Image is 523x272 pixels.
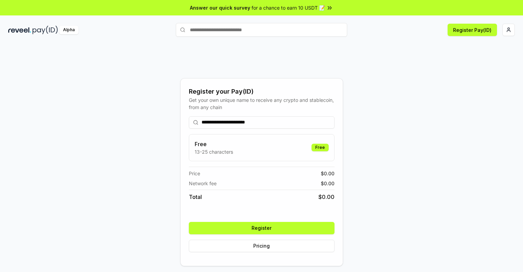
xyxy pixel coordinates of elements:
[189,240,335,252] button: Pricing
[190,4,250,11] span: Answer our quick survey
[189,96,335,111] div: Get your own unique name to receive any crypto and stablecoin, from any chain
[33,26,58,34] img: pay_id
[189,222,335,234] button: Register
[321,180,335,187] span: $ 0.00
[312,144,329,151] div: Free
[195,148,233,155] p: 13-25 characters
[189,170,200,177] span: Price
[189,180,217,187] span: Network fee
[318,193,335,201] span: $ 0.00
[59,26,78,34] div: Alpha
[8,26,31,34] img: reveel_dark
[189,87,335,96] div: Register your Pay(ID)
[195,140,233,148] h3: Free
[189,193,202,201] span: Total
[448,24,497,36] button: Register Pay(ID)
[252,4,325,11] span: for a chance to earn 10 USDT 📝
[321,170,335,177] span: $ 0.00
